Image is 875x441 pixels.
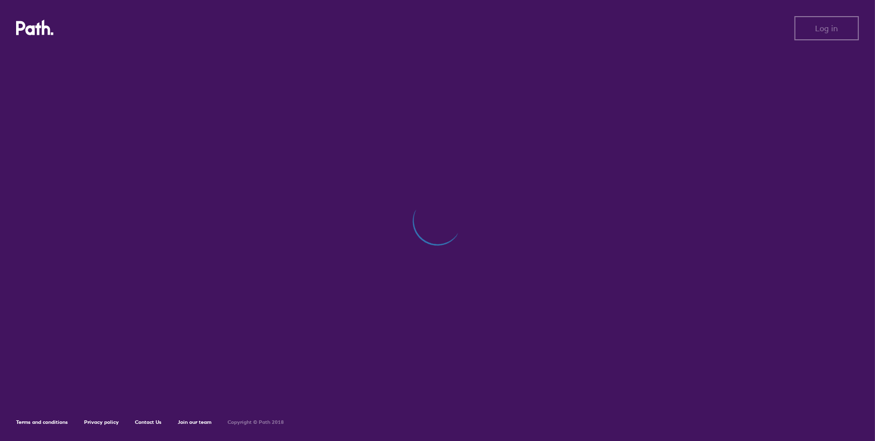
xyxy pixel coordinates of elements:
[16,419,68,425] a: Terms and conditions
[228,419,284,425] h6: Copyright © Path 2018
[816,24,838,33] span: Log in
[178,419,211,425] a: Join our team
[794,16,859,40] button: Log in
[84,419,119,425] a: Privacy policy
[135,419,162,425] a: Contact Us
